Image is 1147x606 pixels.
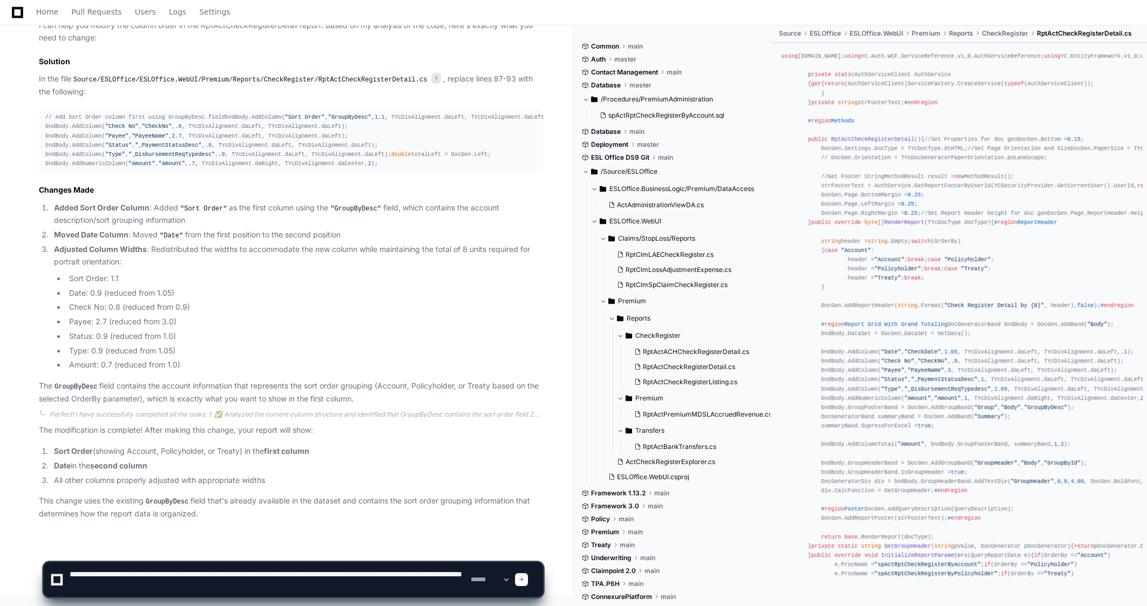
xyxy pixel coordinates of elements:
li: : Added as the first column using the field, which contains the account description/sort grouping... [51,202,543,227]
span: # ReportHeader [994,219,1057,226]
span: main [628,42,643,51]
span: RptActCheckRegisterListing.cs [643,378,737,386]
button: RptClmLossAdjustmentExpense.cs [613,262,772,277]
svg: Directory [617,312,623,325]
code: GroupByDesc [52,382,99,392]
span: typeof [1004,80,1024,87]
span: region [811,117,831,124]
button: /Procedures/PremiumAdministration [582,91,763,108]
span: main [620,541,635,549]
span: "Body" [1087,321,1107,327]
span: 2 [1141,394,1144,401]
span: RptActCheckRegisterDetail.cs [1036,29,1131,38]
span: new [954,173,964,179]
span: string [861,542,881,549]
strong: Moved Date Column [54,230,128,239]
span: # [934,487,968,493]
span: CheckRegister [981,29,1028,38]
span: # [947,515,981,521]
span: "Body" [1021,459,1041,466]
span: 2.7 [172,133,181,139]
span: ESLOffice.WebUI.csproj [617,473,689,481]
span: # Report Grid With Grand Totaling [821,321,947,327]
span: region [824,321,844,327]
span: /Procedures/PremiumAdministration [601,95,713,104]
span: RptActBankTransfers.cs [643,442,716,451]
span: main [619,515,634,523]
span: RptClmSpClaimCheckRegister.cs [626,281,728,289]
strong: Sort Order [54,446,93,455]
span: "Type" [105,151,125,158]
button: RptClmSpClaimCheckRegister.cs [613,277,772,292]
span: "GroupByDesc" [328,114,371,120]
span: private [808,71,831,78]
strong: Date [54,461,71,470]
span: using [781,53,798,59]
button: RptActCheckRegisterDetail.cs [630,359,772,375]
span: ActCheckRegisterExplorer.cs [626,458,715,466]
span: Premium [912,29,940,38]
span: base [844,533,858,540]
span: public [808,136,828,142]
span: Reports [627,314,650,323]
span: main [654,489,669,498]
span: "CheckNo" [918,358,947,364]
span: spActRptCheckRegisterByAccount.sql [608,111,724,120]
span: string [821,237,841,244]
span: "_DisbursementReqTypedesc" [128,151,215,158]
span: break [924,265,941,271]
span: RptActCheckRegisterDetail.cs [643,363,735,371]
span: ESLOffice [810,29,841,38]
svg: Directory [591,165,598,178]
span: Settings [199,9,230,15]
h2: Changes Made [39,185,543,195]
span: string [934,542,954,549]
span: .7 [188,160,195,167]
span: "CheckDate" [904,349,941,355]
span: "Body" [1001,404,1021,410]
button: RptActACHCheckRegisterDetail.cs [630,344,772,359]
span: 2 [1061,441,1064,447]
strong: Added Sort Order Column [54,203,150,212]
span: using [844,53,861,59]
span: .9 [218,151,225,158]
span: Premium [591,528,619,536]
span: Logs [169,9,186,15]
span: "Policyholder" [944,256,990,262]
span: Framework 1.13.2 [591,489,646,498]
button: Premium [600,292,778,310]
span: main [648,502,663,510]
span: RenderReport [884,219,924,226]
span: double [391,151,411,158]
span: () [808,136,921,142]
span: "Group" [974,404,997,410]
span: # Methods [808,117,854,124]
p: The field contains the account information that represents the sort order grouping (Account, Poli... [39,380,543,405]
span: 0 [1057,478,1061,484]
span: main [629,127,644,136]
button: ESLOffice.BusinessLogic/Premium/DataAccess [591,180,771,198]
span: .9 [951,358,958,364]
button: RptActBankTransfers.cs [630,439,772,454]
span: # [904,99,938,105]
span: endregion [951,515,981,521]
span: Framework 3.0 [591,502,639,510]
span: 1.1 [375,114,384,120]
button: RptActPremiumMDSLAccruedRevenue.cs [630,407,772,422]
button: Reports [608,310,778,327]
span: master [637,140,659,149]
span: 4.00 [1070,478,1084,484]
span: Home [36,9,58,15]
span: "Date" [881,349,901,355]
span: main [667,68,682,77]
span: get [811,80,821,87]
svg: Directory [626,424,632,437]
li: : Moved from the first position to the second position [51,229,543,242]
span: "Treaty" [874,275,901,281]
span: //Get Footer String [821,173,884,179]
span: Database [591,127,621,136]
span: "Sort Order" [285,114,325,120]
button: Transfers [617,422,778,439]
li: Date: 0.9 (reduced from 1.05) [66,287,543,299]
span: static [834,71,854,78]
